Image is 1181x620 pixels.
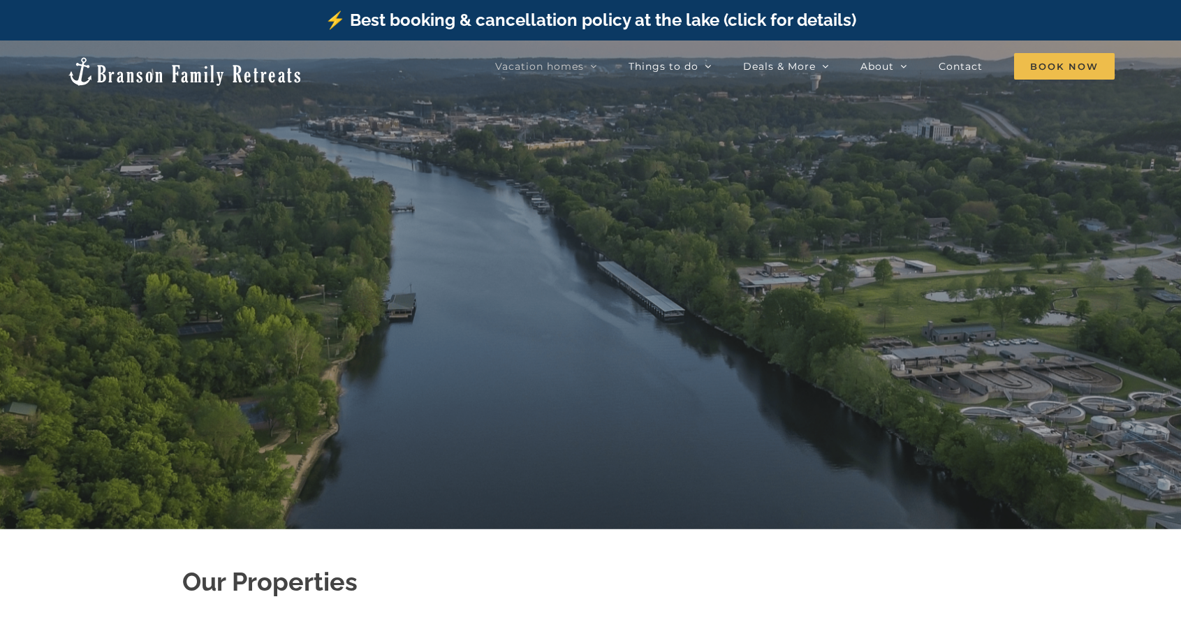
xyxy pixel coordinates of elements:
[495,52,597,80] a: Vacation homes
[495,61,584,71] span: Vacation homes
[1014,53,1115,80] span: Book Now
[66,56,303,87] img: Branson Family Retreats Logo
[1014,52,1115,80] a: Book Now
[629,52,712,80] a: Things to do
[860,61,894,71] span: About
[743,52,829,80] a: Deals & More
[860,52,907,80] a: About
[629,61,698,71] span: Things to do
[495,52,1115,80] nav: Main Menu
[743,61,816,71] span: Deals & More
[182,567,358,596] strong: Our Properties
[325,10,856,30] a: ⚡️ Best booking & cancellation policy at the lake (click for details)
[939,52,983,80] a: Contact
[939,61,983,71] span: Contact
